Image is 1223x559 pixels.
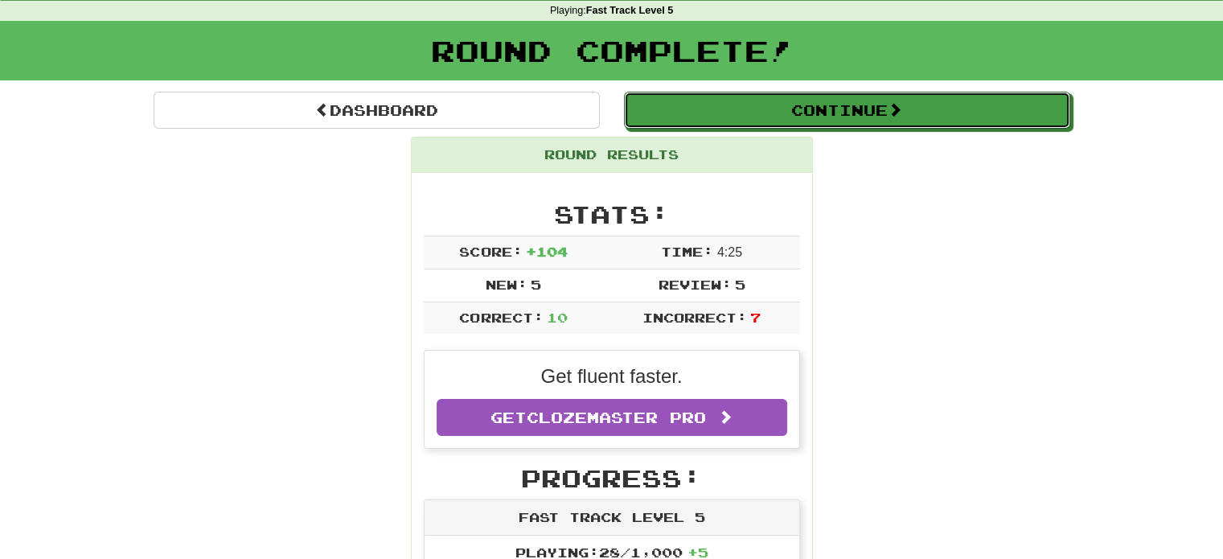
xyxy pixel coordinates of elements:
span: New: [486,277,527,292]
span: 10 [547,310,568,325]
span: Correct: [459,310,543,325]
h1: Round Complete! [6,35,1217,67]
strong: Fast Track Level 5 [586,5,674,16]
span: 5 [531,277,541,292]
span: Clozemaster Pro [527,409,706,426]
span: Score: [459,244,522,259]
h2: Stats: [424,201,800,228]
div: Round Results [412,138,812,173]
div: Fast Track Level 5 [425,500,799,536]
span: Review: [658,277,731,292]
p: Get fluent faster. [437,363,787,390]
span: Incorrect: [642,310,747,325]
span: 5 [735,277,745,292]
span: 4 : 25 [717,245,742,259]
span: + 104 [526,244,568,259]
h2: Progress: [424,465,800,491]
button: Continue [624,92,1070,129]
a: Dashboard [154,92,600,129]
span: 7 [750,310,761,325]
a: GetClozemaster Pro [437,399,787,436]
span: Time: [661,244,713,259]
